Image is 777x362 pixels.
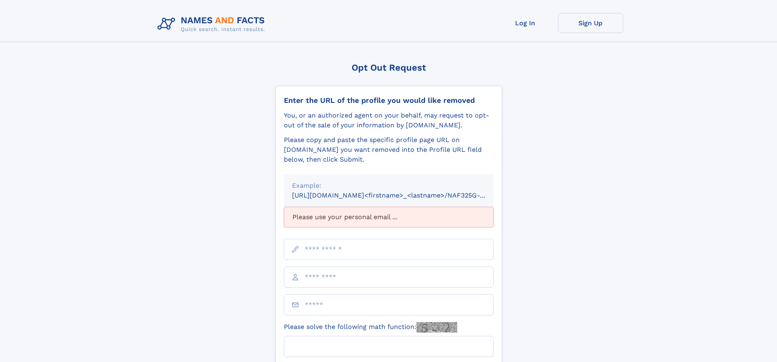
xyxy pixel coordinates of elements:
a: Log In [493,13,558,33]
div: Opt Out Request [275,62,502,73]
div: Please use your personal email ... [284,207,494,227]
label: Please solve the following math function: [284,322,457,333]
img: Logo Names and Facts [154,13,272,35]
a: Sign Up [558,13,623,33]
div: Example: [292,181,485,191]
small: [URL][DOMAIN_NAME]<firstname>_<lastname>/NAF325G-xxxxxxxx [292,191,509,199]
div: Enter the URL of the profile you would like removed [284,96,494,105]
div: You, or an authorized agent on your behalf, may request to opt-out of the sale of your informatio... [284,111,494,130]
div: Please copy and paste the specific profile page URL on [DOMAIN_NAME] you want removed into the Pr... [284,135,494,164]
